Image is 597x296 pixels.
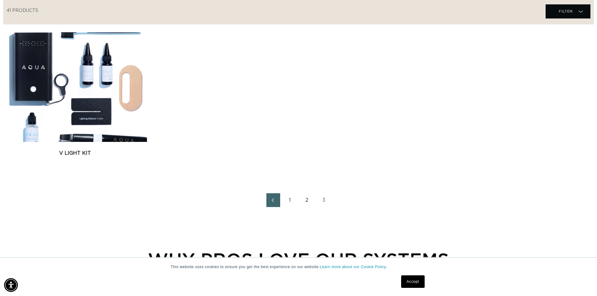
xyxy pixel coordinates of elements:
div: WHY PROS LOVE OUR SYSTEMS [38,246,559,273]
a: Page 2 [300,193,314,207]
div: Accessibility Menu [4,278,18,292]
a: Accept [401,275,424,288]
a: Page 3 [317,193,331,207]
a: V Light Kit [3,149,147,157]
span: 41 products [7,8,38,13]
a: Previous page [266,193,280,207]
a: Page 1 [283,193,297,207]
summary: Filter [546,4,590,18]
p: This website uses cookies to ensure you get the best experience on our website. [171,264,427,270]
span: Filter [559,5,573,17]
a: Learn more about our Cookie Policy. [320,265,387,269]
nav: Pagination [3,193,594,207]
